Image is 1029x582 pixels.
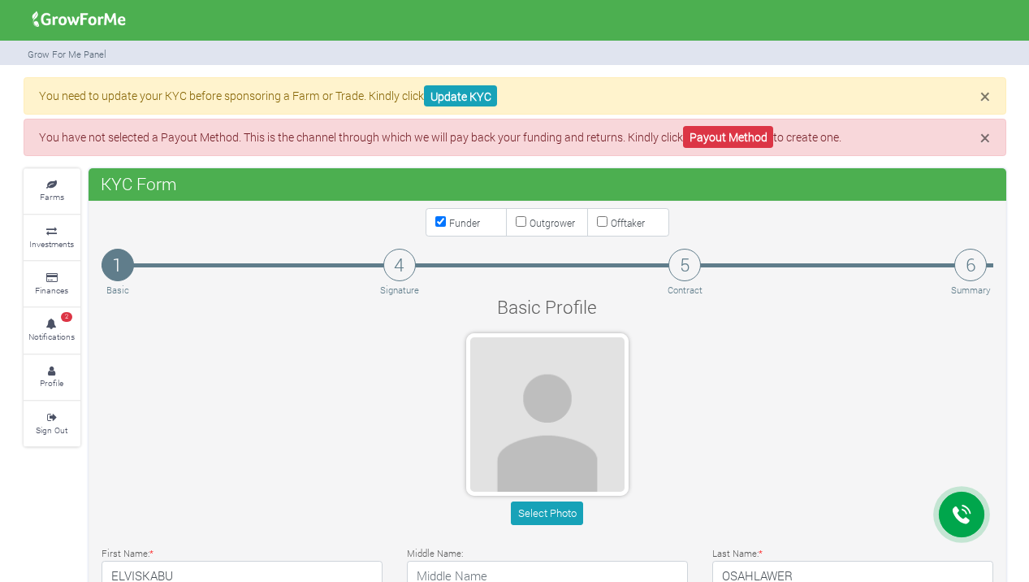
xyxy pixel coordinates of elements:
[435,216,446,227] input: Funder
[24,402,80,446] a: Sign Out
[516,216,526,227] input: Outgrower
[97,167,181,200] span: KYC Form
[980,128,990,147] button: Close
[40,191,64,202] small: Farms
[668,249,701,281] h4: 5
[954,249,987,281] h4: 6
[28,331,75,342] small: Notifications
[36,424,67,436] small: Sign Out
[61,312,72,322] span: 2
[407,547,463,561] label: Middle Name:
[683,126,773,148] a: Payout Method
[40,377,63,389] small: Profile
[611,216,645,229] small: Offtaker
[39,87,989,104] p: You need to update your KYC before sponsoring a Farm or Trade. Kindly click
[424,85,497,107] a: Update KYC
[980,125,990,150] span: ×
[27,3,132,36] img: growforme image
[102,249,134,281] h4: 1
[24,215,80,260] a: Investments
[668,284,703,298] p: Contract
[511,502,583,525] button: Select Photo
[102,547,153,561] label: First Name:
[24,262,80,306] a: Finances
[597,216,607,227] input: Offtaker
[951,284,991,298] p: Summary
[24,308,80,353] a: 2 Notifications
[383,249,416,281] h4: 4
[102,249,134,298] a: 1 Basic
[980,87,990,106] button: Close
[449,216,480,229] small: Funder
[712,547,763,561] label: Last Name:
[980,84,990,108] span: ×
[380,284,419,298] p: Signature
[35,284,68,296] small: Finances
[24,169,80,214] a: Farms
[24,355,80,400] a: Profile
[28,48,106,60] small: Grow For Me Panel
[306,296,789,318] h4: Basic Profile
[29,238,74,250] small: Investments
[104,284,132,298] p: Basic
[39,128,989,145] p: You have not selected a Payout Method. This is the channel through which we will pay back your fu...
[530,216,575,229] small: Outgrower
